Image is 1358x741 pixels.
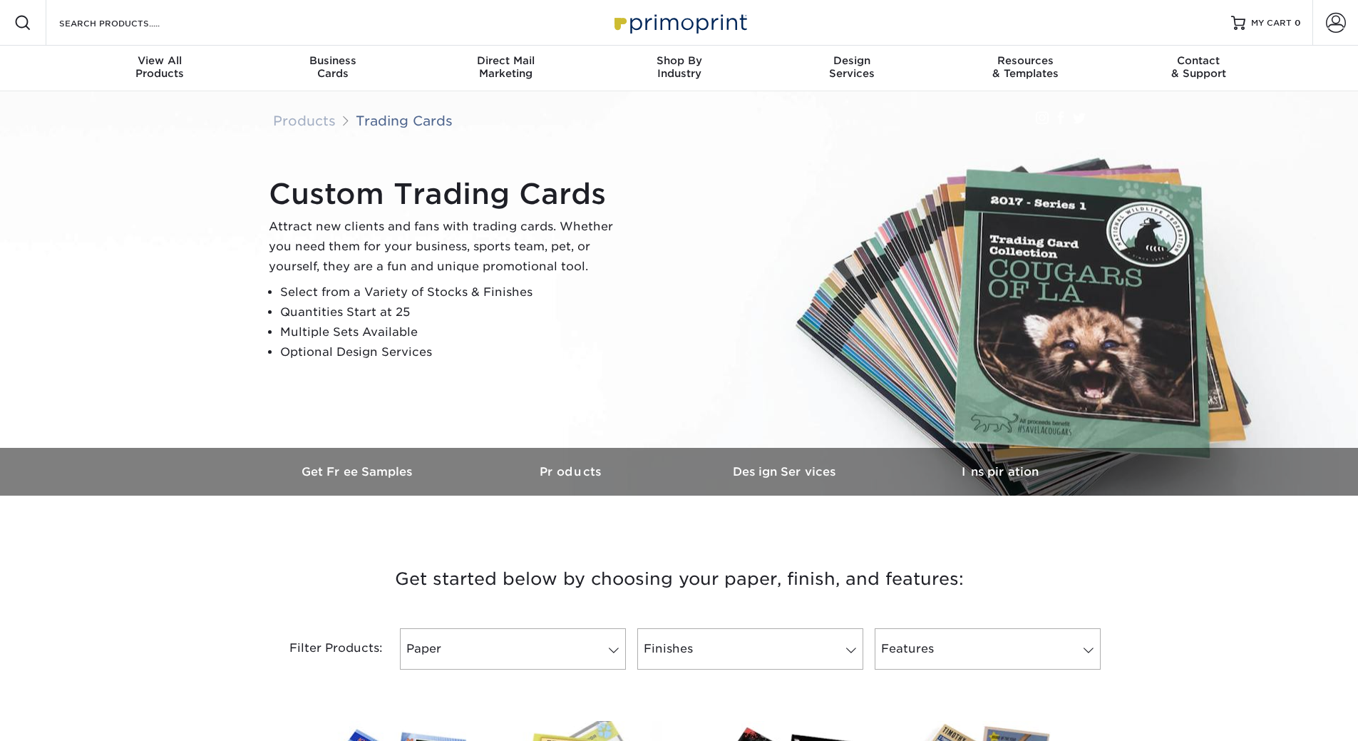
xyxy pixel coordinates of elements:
[679,465,893,479] h3: Design Services
[465,465,679,479] h3: Products
[893,465,1107,479] h3: Inspiration
[280,282,625,302] li: Select from a Variety of Stocks & Finishes
[766,54,939,80] div: Services
[939,46,1112,91] a: Resources& Templates
[592,54,766,67] span: Shop By
[356,113,453,128] a: Trading Cards
[1112,54,1285,67] span: Contact
[58,14,197,31] input: SEARCH PRODUCTS.....
[637,628,863,670] a: Finishes
[419,46,592,91] a: Direct MailMarketing
[766,46,939,91] a: DesignServices
[419,54,592,80] div: Marketing
[400,628,626,670] a: Paper
[252,465,465,479] h3: Get Free Samples
[893,448,1107,496] a: Inspiration
[465,448,679,496] a: Products
[939,54,1112,67] span: Resources
[592,46,766,91] a: Shop ByIndustry
[252,448,465,496] a: Get Free Samples
[262,547,1096,611] h3: Get started below by choosing your paper, finish, and features:
[246,54,419,67] span: Business
[419,54,592,67] span: Direct Mail
[269,177,625,211] h1: Custom Trading Cards
[280,302,625,322] li: Quantities Start at 25
[766,54,939,67] span: Design
[1251,17,1292,29] span: MY CART
[1112,54,1285,80] div: & Support
[73,54,247,67] span: View All
[280,322,625,342] li: Multiple Sets Available
[592,54,766,80] div: Industry
[679,448,893,496] a: Design Services
[73,46,247,91] a: View AllProducts
[252,628,394,670] div: Filter Products:
[608,7,751,38] img: Primoprint
[1112,46,1285,91] a: Contact& Support
[246,54,419,80] div: Cards
[246,46,419,91] a: BusinessCards
[269,217,625,277] p: Attract new clients and fans with trading cards. Whether you need them for your business, sports ...
[273,113,336,128] a: Products
[280,342,625,362] li: Optional Design Services
[939,54,1112,80] div: & Templates
[875,628,1101,670] a: Features
[73,54,247,80] div: Products
[1295,18,1301,28] span: 0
